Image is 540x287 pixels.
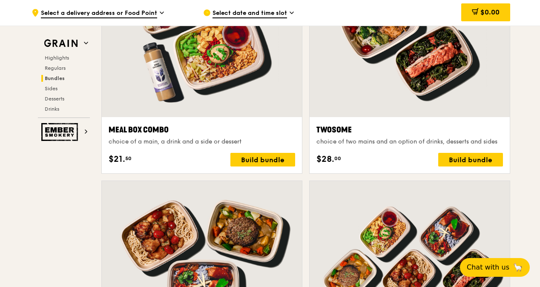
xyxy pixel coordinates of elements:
span: $28. [316,153,334,166]
span: Chat with us [467,262,509,273]
span: Bundles [45,75,65,81]
div: Twosome [316,124,503,136]
span: Select a delivery address or Food Point [41,9,157,18]
span: 🦙 [513,262,523,273]
div: choice of a main, a drink and a side or dessert [109,138,295,146]
span: $21. [109,153,125,166]
span: Regulars [45,65,66,71]
button: Chat with us🦙 [460,258,530,277]
img: Ember Smokery web logo [41,123,80,141]
div: Meal Box Combo [109,124,295,136]
span: Select date and time slot [213,9,287,18]
span: Drinks [45,106,59,112]
span: $0.00 [480,8,500,16]
span: Highlights [45,55,69,61]
span: 50 [125,155,132,162]
div: Build bundle [230,153,295,166]
span: 00 [334,155,341,162]
div: Build bundle [438,153,503,166]
span: Sides [45,86,57,92]
span: Desserts [45,96,64,102]
img: Grain web logo [41,36,80,51]
div: choice of two mains and an option of drinks, desserts and sides [316,138,503,146]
